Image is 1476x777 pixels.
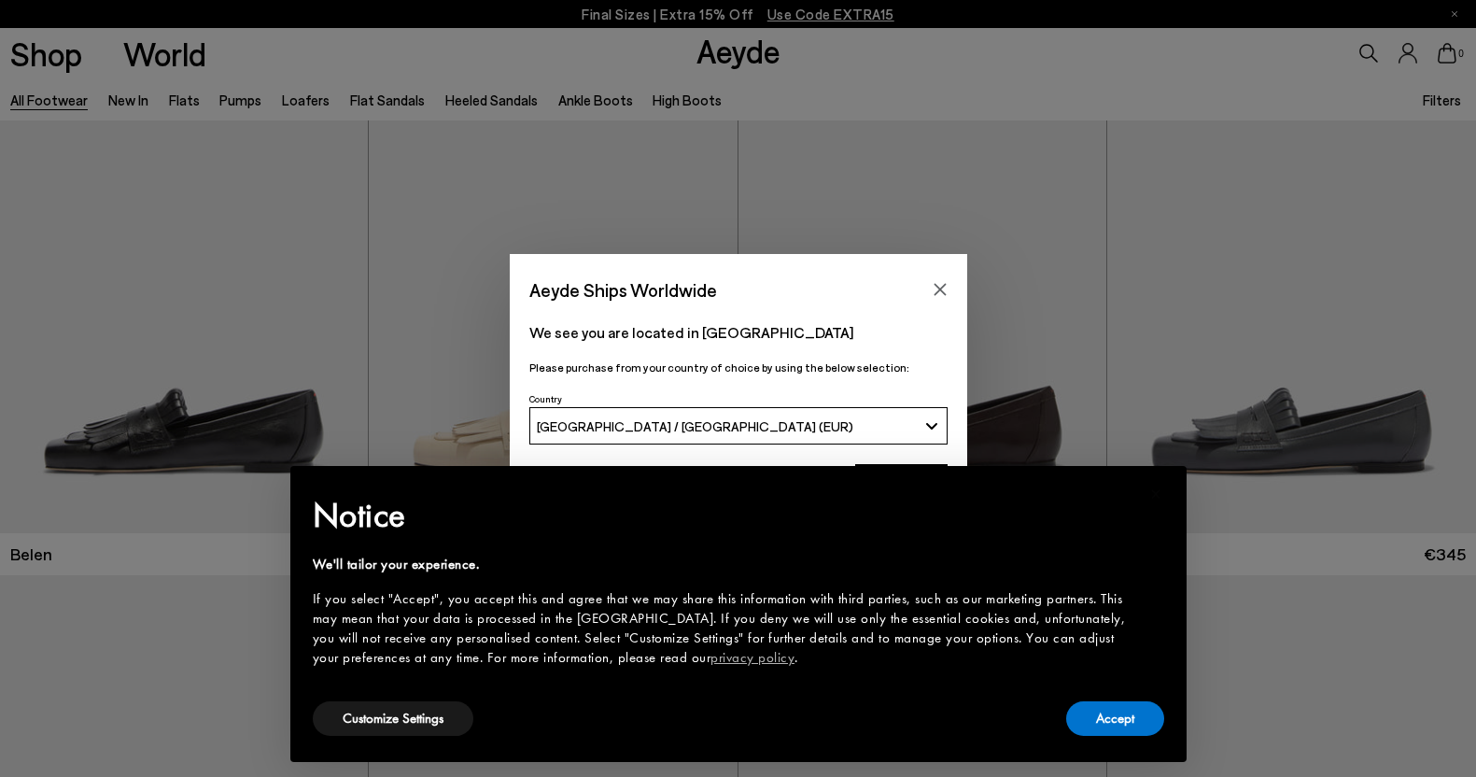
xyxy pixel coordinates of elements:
span: × [1150,479,1162,508]
span: Country [529,393,562,404]
button: Close this notice [1134,472,1179,516]
div: If you select "Accept", you accept this and agree that we may share this information with third p... [313,589,1134,668]
p: Please purchase from your country of choice by using the below selection: [529,359,948,376]
a: privacy policy [710,648,794,667]
p: We see you are located in [GEOGRAPHIC_DATA] [529,321,948,344]
span: Aeyde Ships Worldwide [529,274,717,306]
button: Customize Settings [313,701,473,736]
div: We'll tailor your experience. [313,555,1134,574]
button: Accept [1066,701,1164,736]
span: [GEOGRAPHIC_DATA] / [GEOGRAPHIC_DATA] (EUR) [537,418,853,434]
h2: Notice [313,491,1134,540]
button: Close [926,275,954,304]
